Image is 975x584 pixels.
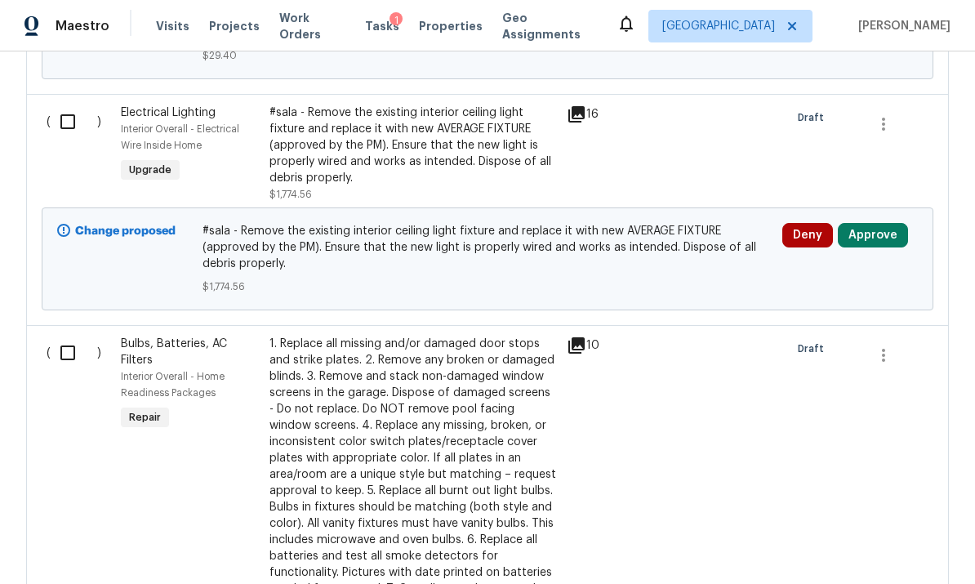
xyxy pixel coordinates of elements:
span: Work Orders [279,10,345,42]
span: Interior Overall - Electrical Wire Inside Home [121,124,239,150]
span: Draft [798,341,830,357]
span: Bulbs, Batteries, AC Filters [121,338,227,366]
span: Upgrade [122,162,178,178]
span: Interior Overall - Home Readiness Packages [121,372,225,398]
b: Change proposed [75,225,176,237]
span: Draft [798,109,830,126]
div: 16 [567,105,631,124]
span: Properties [419,18,483,34]
span: Geo Assignments [502,10,597,42]
span: $29.40 [203,47,773,64]
span: Electrical Lighting [121,107,216,118]
button: Deny [782,223,833,247]
span: Repair [122,409,167,426]
span: #sala - Remove the existing interior ceiling light fixture and replace it with new AVERAGE FIXTUR... [203,223,773,272]
span: Maestro [56,18,109,34]
span: Visits [156,18,189,34]
div: #sala - Remove the existing interior ceiling light fixture and replace it with new AVERAGE FIXTUR... [269,105,557,186]
div: ( ) [42,100,116,207]
span: $1,774.56 [269,189,312,199]
button: Approve [838,223,908,247]
span: $1,774.56 [203,279,773,295]
span: Tasks [365,20,399,32]
div: 10 [567,336,631,355]
span: Projects [209,18,260,34]
span: [PERSON_NAME] [852,18,951,34]
div: 1 [390,12,403,29]
span: [GEOGRAPHIC_DATA] [662,18,775,34]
